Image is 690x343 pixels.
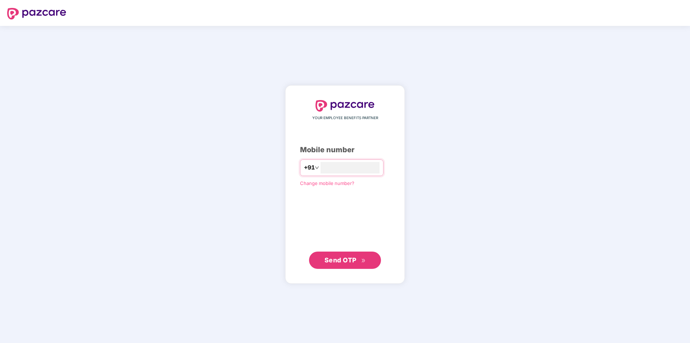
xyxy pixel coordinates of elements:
[304,163,315,172] span: +91
[316,100,374,112] img: logo
[7,8,66,19] img: logo
[309,252,381,269] button: Send OTPdouble-right
[300,180,354,186] a: Change mobile number?
[312,115,378,121] span: YOUR EMPLOYEE BENEFITS PARTNER
[315,166,319,170] span: down
[361,258,366,263] span: double-right
[300,144,390,155] div: Mobile number
[324,256,357,264] span: Send OTP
